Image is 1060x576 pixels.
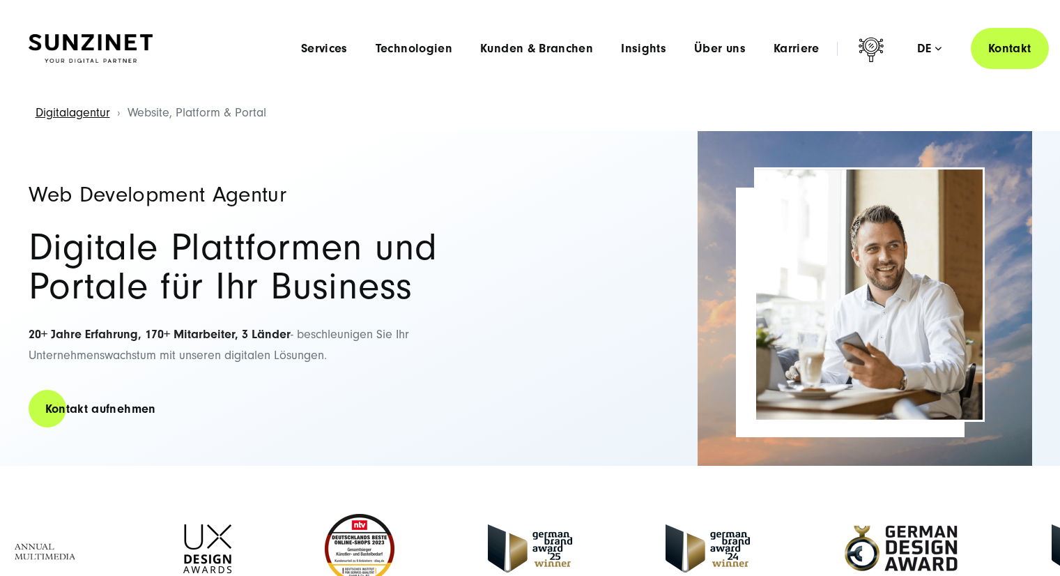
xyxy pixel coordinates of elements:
strong: 20+ Jahre Erfahrung, 170+ Mitarbeiter, 3 Länder [29,327,291,342]
h1: Web Development Agentur [29,183,516,206]
a: Technologien [376,42,452,56]
span: Website, Platform & Portal [128,105,266,120]
a: Kunden & Branchen [480,42,593,56]
img: Full Service Digitalagentur - Annual Multimedia Awards [4,524,90,573]
a: Karriere [774,42,820,56]
img: German Brand Award winner 2025 - Full Service Digital Agentur SUNZINET [488,524,572,573]
a: Digitalagentur [36,105,110,120]
img: German-Brand-Award - fullservice digital agentur SUNZINET [666,524,750,573]
a: Kontakt [971,28,1049,69]
h2: Digitale Plattformen und Portale für Ihr Business [29,228,516,306]
a: Services [301,42,348,56]
a: Über uns [694,42,746,56]
img: UX-Design-Awards - fullservice digital agentur SUNZINET [183,524,231,573]
a: Kontakt aufnehmen [29,389,173,429]
a: Insights [621,42,666,56]
img: Full-Service Digitalagentur SUNZINET - Business Applications Web & Cloud_2 [698,131,1032,466]
span: - beschleunigen Sie Ihr Unternehmenswachstum mit unseren digitalen Lösungen. [29,327,409,363]
img: Full-Service Digitalagentur SUNZINET - E-Commerce Beratung [756,169,983,420]
div: de [917,42,942,56]
img: German-Design-Award - fullservice digital agentur SUNZINET [843,524,958,573]
img: SUNZINET Full Service Digital Agentur [29,34,153,63]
